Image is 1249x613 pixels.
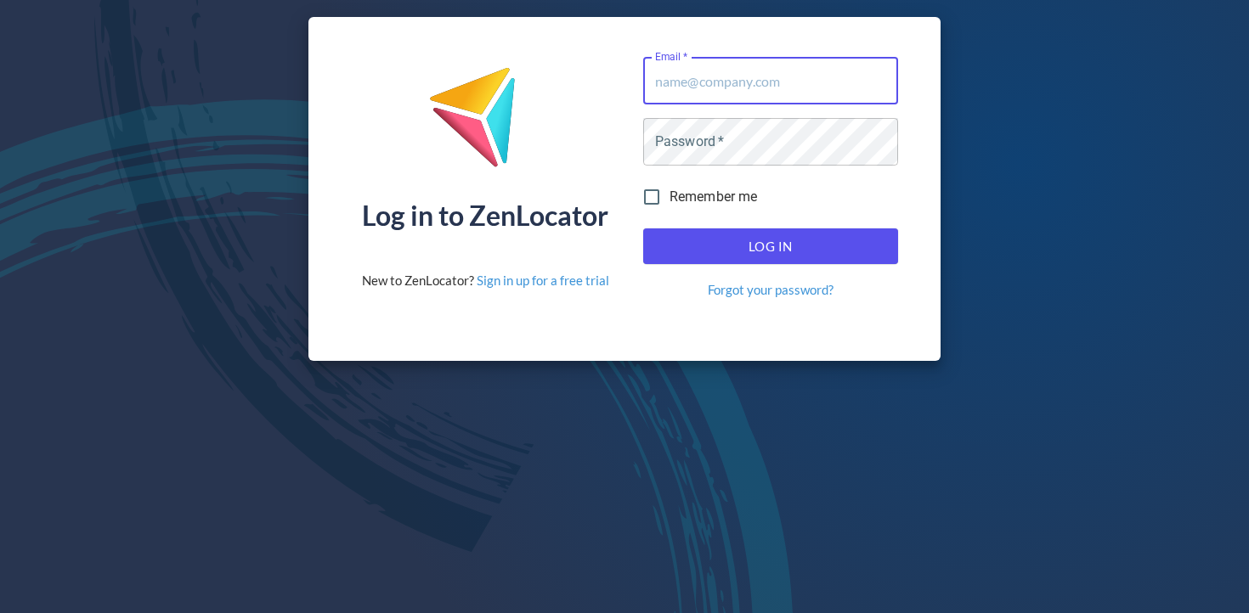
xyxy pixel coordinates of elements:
[362,272,609,290] div: New to ZenLocator?
[362,202,608,229] div: Log in to ZenLocator
[670,187,758,207] span: Remember me
[708,281,834,299] a: Forgot your password?
[477,273,609,288] a: Sign in up for a free trial
[662,235,879,257] span: Log In
[643,57,898,104] input: name@company.com
[428,66,542,181] img: ZenLocator
[643,228,898,264] button: Log In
